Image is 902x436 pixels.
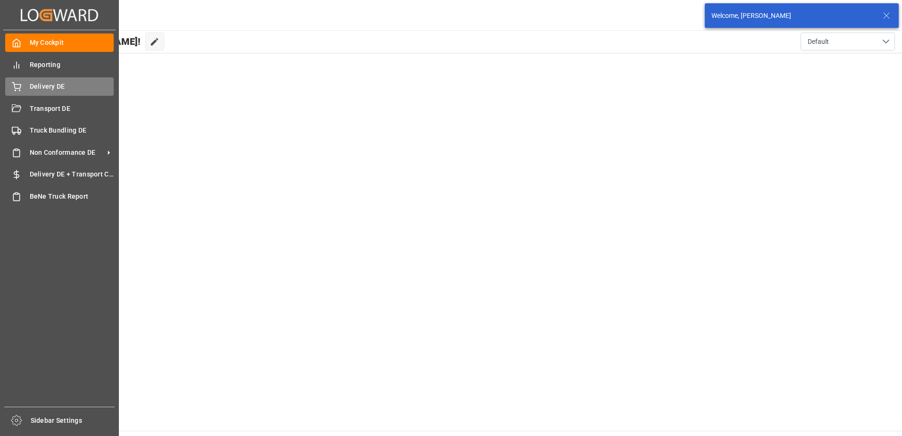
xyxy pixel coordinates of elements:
a: BeNe Truck Report [5,187,114,205]
span: Sidebar Settings [31,416,115,426]
div: Welcome, [PERSON_NAME] [711,11,874,21]
a: Delivery DE [5,77,114,96]
a: Reporting [5,55,114,74]
a: My Cockpit [5,34,114,52]
span: My Cockpit [30,38,114,48]
a: Truck Bundling DE [5,121,114,140]
span: BeNe Truck Report [30,192,114,201]
a: Delivery DE + Transport Cost [5,165,114,184]
span: Hello [PERSON_NAME]! [39,33,141,50]
span: Transport DE [30,104,114,114]
span: Delivery DE + Transport Cost [30,169,114,179]
span: Default [808,37,829,47]
span: Truck Bundling DE [30,126,114,135]
span: Non Conformance DE [30,148,104,158]
button: open menu [801,33,895,50]
span: Reporting [30,60,114,70]
a: Transport DE [5,99,114,117]
span: Delivery DE [30,82,114,92]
